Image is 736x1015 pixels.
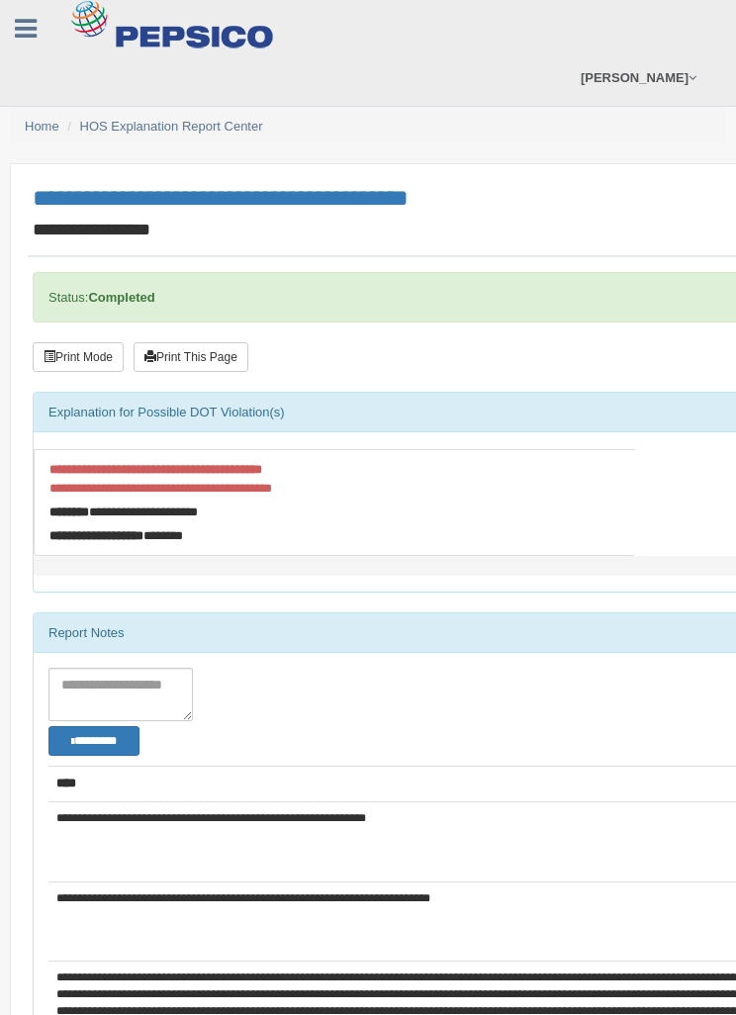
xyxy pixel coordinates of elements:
[48,726,139,756] button: Change Filter Options
[134,342,248,372] button: Print This Page
[88,290,154,305] strong: Completed
[571,49,706,106] a: [PERSON_NAME]
[80,119,263,134] a: HOS Explanation Report Center
[33,342,124,372] button: Print Mode
[25,119,59,134] a: Home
